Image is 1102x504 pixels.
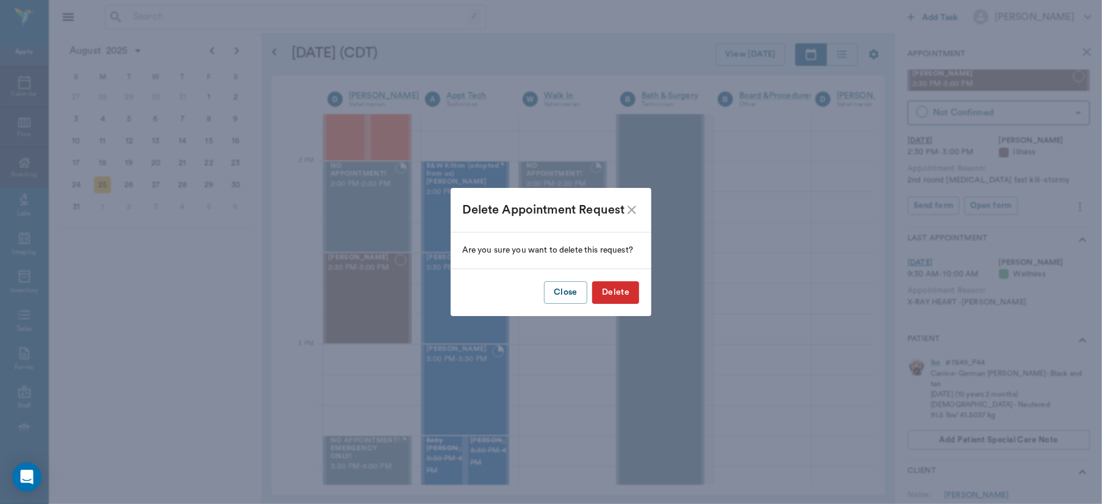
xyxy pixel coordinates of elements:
div: Are you sure you want to delete this request? [463,245,640,256]
div: Open Intercom Messenger [12,463,41,492]
button: close [624,203,639,217]
div: Delete Appointment Request [463,200,625,220]
button: Delete [592,281,639,304]
button: Close [544,281,587,304]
